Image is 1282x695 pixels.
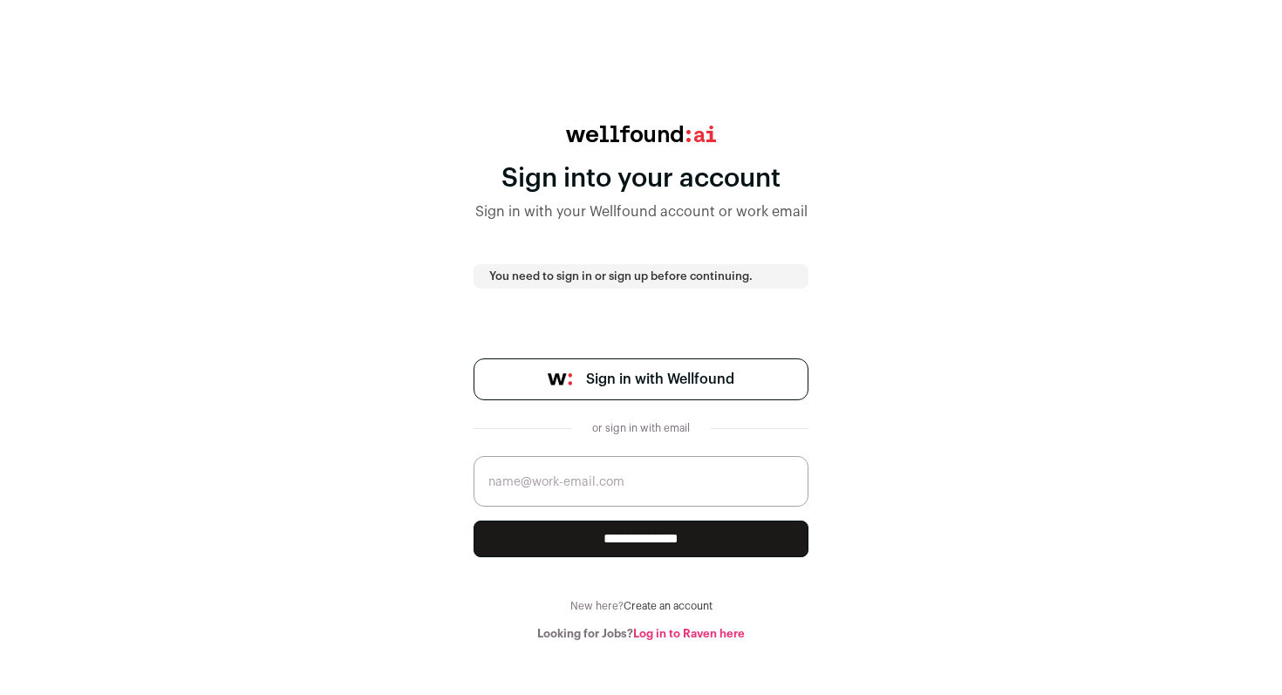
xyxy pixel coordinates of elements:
div: or sign in with email [585,421,697,435]
p: You need to sign in or sign up before continuing. [489,269,793,283]
a: Create an account [624,601,713,611]
div: Looking for Jobs? [474,627,808,641]
input: name@work-email.com [474,456,808,507]
div: Sign in with your Wellfound account or work email [474,201,808,222]
div: New here? [474,599,808,613]
a: Log in to Raven here [633,628,745,639]
img: wellfound:ai [566,126,716,142]
div: Sign into your account [474,163,808,194]
span: Sign in with Wellfound [586,369,734,390]
a: Sign in with Wellfound [474,358,808,400]
img: wellfound-symbol-flush-black-fb3c872781a75f747ccb3a119075da62bfe97bd399995f84a933054e44a575c4.png [548,373,572,385]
